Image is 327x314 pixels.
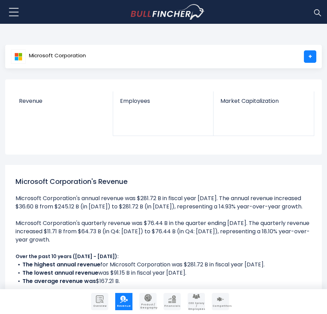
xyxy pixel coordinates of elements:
a: Company Employees [188,293,205,310]
a: + [304,50,316,63]
a: Employees [113,91,214,116]
span: Product / Geography [140,303,156,309]
span: Microsoft Corporation [29,53,86,59]
li: $167.21 B. [16,277,311,285]
a: Company Overview [91,293,108,310]
a: Company Competitors [212,293,229,310]
li: Microsoft Corporation's annual revenue was $281.72 B in fiscal year [DATE]. The annual revenue in... [16,194,311,211]
span: Competitors [212,305,228,307]
a: Revenue [12,91,113,116]
img: bullfincher logo [131,4,205,20]
a: Company Financials [163,293,181,310]
b: The highest annual revenue [22,261,100,268]
a: Company Revenue [115,293,132,310]
span: Revenue [116,305,132,307]
li: for Microsoft Corporation was $281.72 B in fiscal year [DATE]. [16,261,311,269]
a: Microsoft Corporation [11,50,86,63]
a: Go to homepage [131,4,205,20]
li: was $91.15 B in fiscal year [DATE]. [16,269,311,277]
span: Employees [120,98,207,104]
b: The average revenue was [22,277,96,285]
span: CEO Salary / Employees [188,302,204,311]
span: Revenue [19,98,106,104]
img: MSFT logo [11,49,26,64]
h1: Microsoft Corporation's Revenue [16,176,311,187]
b: The lowest annual revenue [22,269,98,277]
span: Financials [164,305,180,307]
a: Market Capitalization [214,91,314,116]
span: Overview [92,305,108,307]
b: Over the past 10 years ([DATE] - [DATE]): [16,253,119,260]
a: Company Product/Geography [139,293,157,310]
span: Market Capitalization [220,98,307,104]
li: Microsoft Corporation's quarterly revenue was $76.44 B in the quarter ending [DATE]. The quarterl... [16,219,311,244]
